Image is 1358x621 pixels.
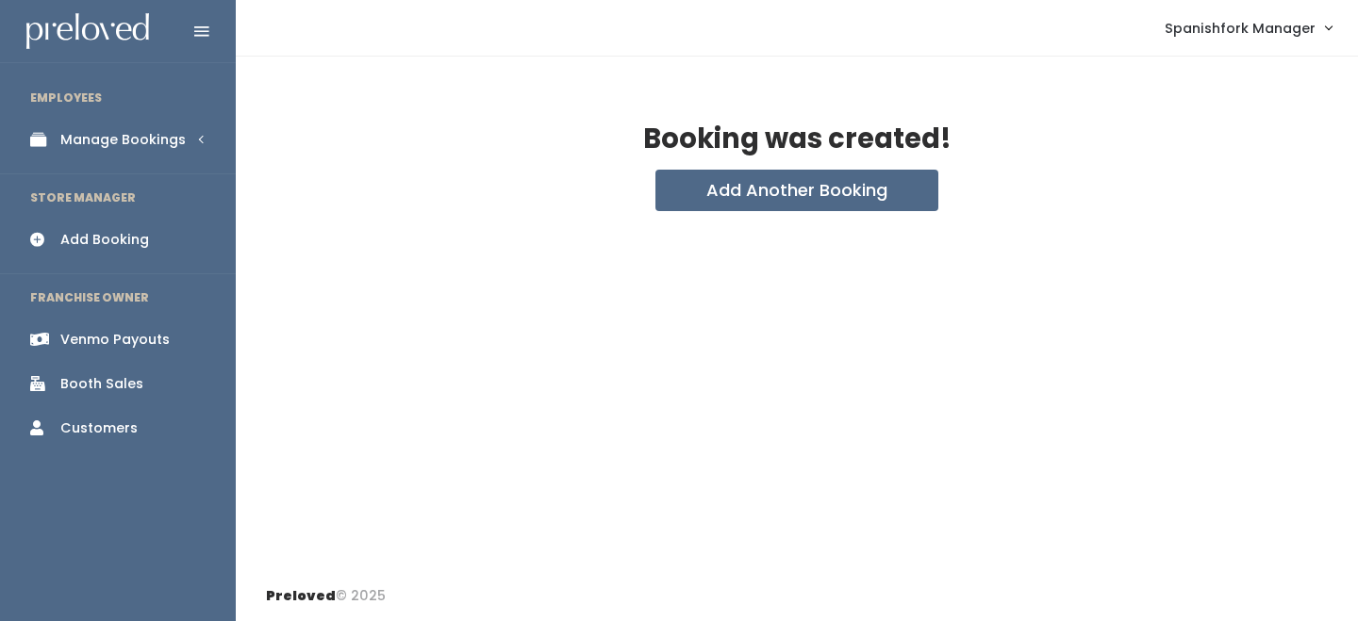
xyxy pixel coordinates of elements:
[60,130,186,150] div: Manage Bookings
[266,571,386,606] div: © 2025
[60,418,138,438] div: Customers
[26,13,149,50] img: preloved logo
[266,586,336,605] span: Preloved
[1146,8,1350,48] a: Spanishfork Manager
[655,170,938,211] button: Add Another Booking
[60,330,170,350] div: Venmo Payouts
[60,374,143,394] div: Booth Sales
[60,230,149,250] div: Add Booking
[643,124,952,155] h2: Booking was created!
[1165,18,1316,39] span: Spanishfork Manager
